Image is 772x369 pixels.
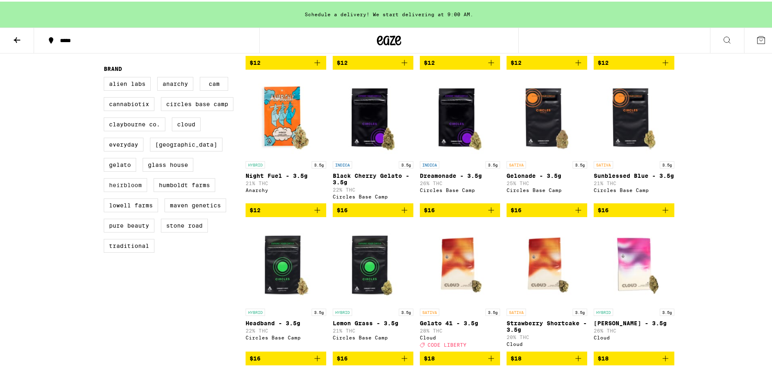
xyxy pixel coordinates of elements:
[594,179,674,184] p: 21% THC
[424,58,435,64] span: $12
[5,6,58,12] span: Hi. Need any help?
[420,222,500,303] img: Cloud - Gelato 41 - 3.5g
[507,222,587,303] img: Cloud - Strawberry Shortcake - 3.5g
[333,333,413,339] div: Circles Base Camp
[594,307,613,314] p: HYBRID
[485,307,500,314] p: 3.5g
[246,75,326,156] img: Anarchy - Night Fuel - 3.5g
[333,75,413,156] img: Circles Base Camp - Black Cherry Gelato - 3.5g
[333,202,413,215] button: Add to bag
[594,222,674,303] img: Cloud - Mochi Gelato - 3.5g
[507,179,587,184] p: 25% THC
[104,156,136,170] label: Gelato
[420,160,439,167] p: INDICA
[424,205,435,212] span: $16
[333,54,413,68] button: Add to bag
[511,58,522,64] span: $12
[507,307,526,314] p: SATIVA
[333,307,352,314] p: HYBRID
[507,333,587,338] p: 20% THC
[157,75,193,89] label: Anarchy
[420,75,500,156] img: Circles Base Camp - Dreamonade - 3.5g
[507,350,587,364] button: Add to bag
[161,96,233,109] label: Circles Base Camp
[150,136,222,150] label: [GEOGRAPHIC_DATA]
[104,136,143,150] label: Everyday
[333,222,413,350] a: Open page for Lemon Grass - 3.5g from Circles Base Camp
[660,160,674,167] p: 3.5g
[312,307,326,314] p: 3.5g
[424,354,435,360] span: $18
[485,160,500,167] p: 3.5g
[246,222,326,303] img: Circles Base Camp - Headband - 3.5g
[507,171,587,177] p: Gelonade - 3.5g
[507,160,526,167] p: SATIVA
[573,160,587,167] p: 3.5g
[594,75,674,156] img: Circles Base Camp - Sunblessed Blue - 3.5g
[333,160,352,167] p: INDICA
[337,58,348,64] span: $12
[507,318,587,331] p: Strawberry Shortcake - 3.5g
[104,96,154,109] label: Cannabiotix
[246,326,326,332] p: 22% THC
[507,75,587,156] img: Circles Base Camp - Gelonade - 3.5g
[594,202,674,215] button: Add to bag
[246,333,326,339] div: Circles Base Camp
[200,75,228,89] label: CAM
[507,222,587,350] a: Open page for Strawberry Shortcake - 3.5g from Cloud
[337,354,348,360] span: $16
[246,160,265,167] p: HYBRID
[511,354,522,360] span: $18
[660,307,674,314] p: 3.5g
[333,192,413,198] div: Circles Base Camp
[104,197,158,211] label: Lowell Farms
[246,202,326,215] button: Add to bag
[246,222,326,350] a: Open page for Headband - 3.5g from Circles Base Camp
[594,333,674,339] div: Cloud
[420,350,500,364] button: Add to bag
[250,58,261,64] span: $12
[420,75,500,202] a: Open page for Dreamonade - 3.5g from Circles Base Camp
[143,156,193,170] label: Glass House
[250,205,261,212] span: $12
[246,186,326,191] div: Anarchy
[246,171,326,177] p: Night Fuel - 3.5g
[507,186,587,191] div: Circles Base Camp
[507,340,587,345] div: Cloud
[594,222,674,350] a: Open page for Mochi Gelato - 3.5g from Cloud
[246,179,326,184] p: 21% THC
[333,171,413,184] p: Black Cherry Gelato - 3.5g
[337,205,348,212] span: $16
[594,75,674,202] a: Open page for Sunblessed Blue - 3.5g from Circles Base Camp
[172,116,201,130] label: Cloud
[246,318,326,325] p: Headband - 3.5g
[420,318,500,325] p: Gelato 41 - 3.5g
[594,326,674,332] p: 26% THC
[420,54,500,68] button: Add to bag
[598,58,609,64] span: $12
[104,75,151,89] label: Alien Labs
[598,205,609,212] span: $16
[399,307,413,314] p: 3.5g
[161,217,208,231] label: Stone Road
[250,354,261,360] span: $16
[312,160,326,167] p: 3.5g
[333,75,413,202] a: Open page for Black Cherry Gelato - 3.5g from Circles Base Camp
[333,318,413,325] p: Lemon Grass - 3.5g
[104,237,154,251] label: Traditional
[594,186,674,191] div: Circles Base Camp
[420,307,439,314] p: SATIVA
[154,177,215,190] label: Humboldt Farms
[246,350,326,364] button: Add to bag
[594,350,674,364] button: Add to bag
[420,179,500,184] p: 26% THC
[104,116,165,130] label: Claybourne Co.
[420,333,500,339] div: Cloud
[598,354,609,360] span: $18
[420,222,500,350] a: Open page for Gelato 41 - 3.5g from Cloud
[165,197,226,211] label: Maven Genetics
[420,326,500,332] p: 28% THC
[507,54,587,68] button: Add to bag
[573,307,587,314] p: 3.5g
[420,171,500,177] p: Dreamonade - 3.5g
